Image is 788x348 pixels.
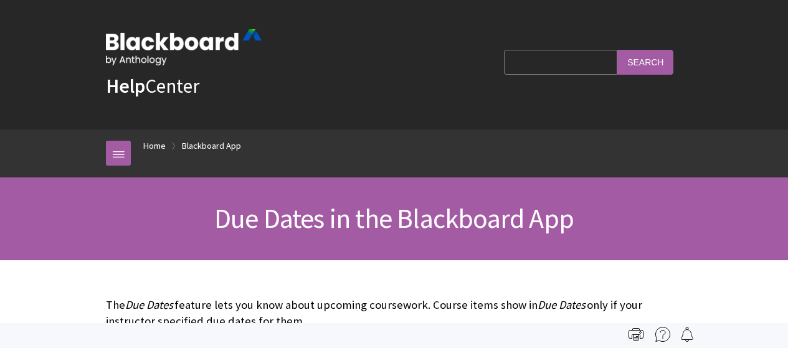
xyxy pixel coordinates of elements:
[629,327,643,342] img: Print
[106,297,682,329] p: The feature lets you know about upcoming coursework. Course items show in only if your instructor...
[106,73,199,98] a: HelpCenter
[182,138,241,154] a: Blackboard App
[617,50,673,74] input: Search
[538,298,586,312] span: Due Dates
[680,327,695,342] img: Follow this page
[106,29,262,65] img: Blackboard by Anthology
[143,138,166,154] a: Home
[106,73,145,98] strong: Help
[125,298,173,312] span: Due Dates
[655,327,670,342] img: More help
[214,201,574,235] span: Due Dates in the Blackboard App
